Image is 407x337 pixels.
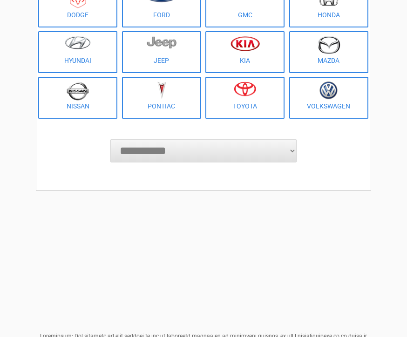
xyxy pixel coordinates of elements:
a: Volkswagen [289,77,368,119]
img: hyundai [65,36,91,50]
a: Toyota [205,77,285,119]
a: Mazda [289,32,368,74]
img: toyota [234,82,256,97]
a: Hyundai [38,32,117,74]
a: Nissan [38,77,117,119]
a: Pontiac [122,77,201,119]
img: pontiac [157,82,166,100]
a: Kia [205,32,285,74]
img: volkswagen [319,82,338,100]
img: nissan [67,82,89,101]
img: kia [231,36,260,52]
img: jeep [147,36,176,49]
img: mazda [317,36,340,54]
a: Jeep [122,32,201,74]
